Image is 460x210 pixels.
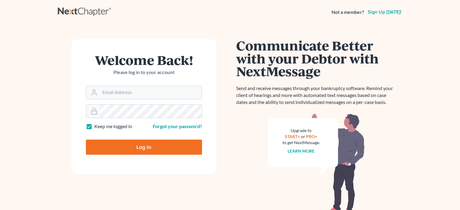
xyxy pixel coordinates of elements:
p: Please log in to your account [86,69,202,76]
span: or [301,134,305,139]
a: Sign up [DATE]! [367,10,403,15]
div: to get NextMessage. [282,140,320,146]
h1: Welcome Back! [86,53,202,66]
a: Learn more [288,148,315,153]
input: Log In [86,140,202,155]
h1: Communicate Better with your Debtor with NextMessage [236,39,396,78]
a: Forgot your password? [153,123,202,129]
input: Email Address [100,86,202,99]
a: PRO+ [306,134,317,139]
p: Send and receive messages through your bankruptcy software. Remind your client of hearings and mo... [236,85,396,106]
a: START+ [285,134,300,139]
label: Keep me logged in [94,123,132,130]
strong: Not a member? [331,9,364,16]
div: Upgrade to [282,128,320,134]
